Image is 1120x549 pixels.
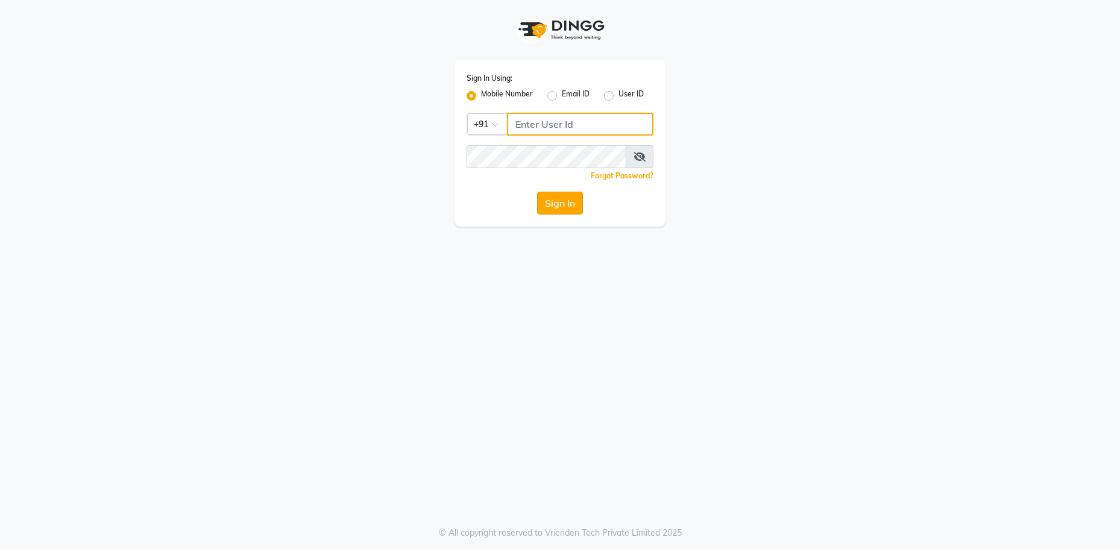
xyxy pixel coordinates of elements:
a: Forgot Password? [591,171,653,180]
label: User ID [618,89,644,103]
input: Username [467,145,626,168]
label: Sign In Using: [467,73,512,84]
label: Mobile Number [481,89,533,103]
button: Sign In [537,192,583,215]
label: Email ID [562,89,590,103]
img: logo1.svg [512,12,608,48]
input: Username [507,113,653,136]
